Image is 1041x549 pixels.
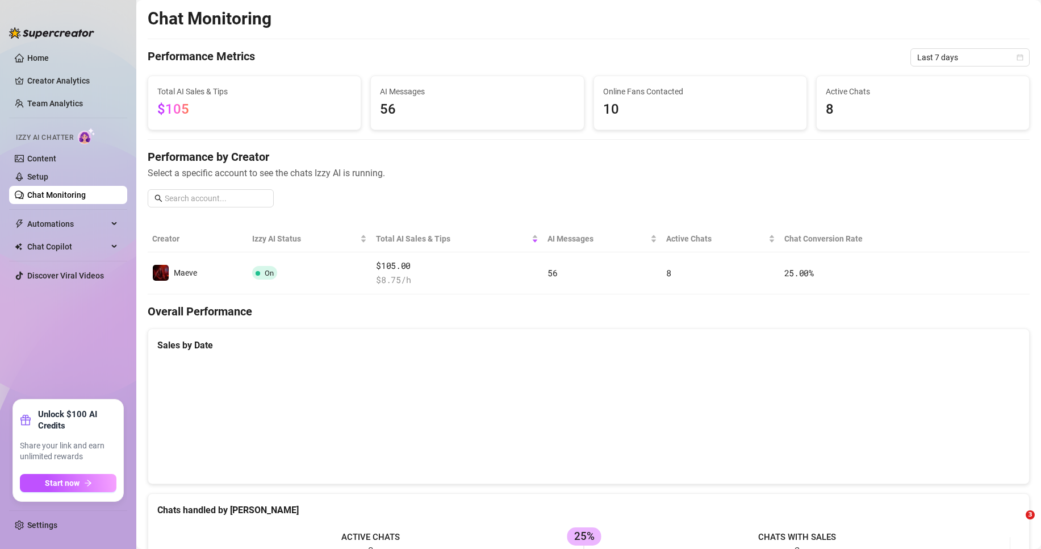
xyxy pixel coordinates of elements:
div: Sales by Date [157,338,1020,352]
span: arrow-right [84,479,92,487]
span: $105.00 [376,259,538,273]
span: Start now [45,479,80,488]
span: AI Messages [547,232,648,245]
span: AI Messages [380,85,574,98]
a: Home [27,53,49,63]
span: 8 [826,99,1020,120]
a: Creator Analytics [27,72,118,90]
span: Chat Copilot [27,238,108,256]
h4: Performance by Creator [148,149,1030,165]
span: 56 [380,99,574,120]
span: Select a specific account to see the chats Izzy AI is running. [148,166,1030,180]
span: Izzy AI Chatter [16,132,73,143]
a: Settings [27,521,57,530]
span: 56 [547,267,557,278]
th: AI Messages [543,226,662,252]
span: 8 [666,267,671,278]
span: Active Chats [666,232,766,245]
iframe: Intercom live chat [1002,510,1030,538]
span: Last 7 days [917,49,1023,66]
th: Izzy AI Status [248,226,371,252]
a: Discover Viral Videos [27,271,104,280]
a: Chat Monitoring [27,190,86,199]
img: AI Chatter [78,128,95,144]
a: Team Analytics [27,99,83,108]
span: calendar [1017,54,1023,61]
span: Share your link and earn unlimited rewards [20,440,116,463]
span: thunderbolt [15,219,24,228]
span: 10 [603,99,797,120]
span: 3 [1026,510,1035,519]
span: 25.00 % [784,267,814,278]
span: Online Fans Contacted [603,85,797,98]
button: Start nowarrow-right [20,474,116,492]
th: Creator [148,226,248,252]
span: Izzy AI Status [252,232,358,245]
span: search [154,194,162,202]
span: $105 [157,101,189,117]
img: Chat Copilot [15,243,22,251]
strong: Unlock $100 AI Credits [38,409,116,431]
span: gift [20,414,31,426]
h4: Overall Performance [148,303,1030,319]
span: $ 8.75 /h [376,273,538,287]
span: Active Chats [826,85,1020,98]
span: Total AI Sales & Tips [376,232,529,245]
div: Chats handled by [PERSON_NAME] [157,503,1020,517]
span: Automations [27,215,108,233]
th: Active Chats [662,226,779,252]
span: On [265,269,274,277]
input: Search account... [165,192,267,205]
th: Total AI Sales & Tips [371,226,543,252]
span: Total AI Sales & Tips [157,85,352,98]
h4: Performance Metrics [148,48,255,66]
th: Chat Conversion Rate [780,226,942,252]
span: Maeve [174,268,197,277]
img: Maeve [153,265,169,281]
a: Content [27,154,56,163]
img: logo-BBDzfeDw.svg [9,27,94,39]
a: Setup [27,172,48,181]
h2: Chat Monitoring [148,8,271,30]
